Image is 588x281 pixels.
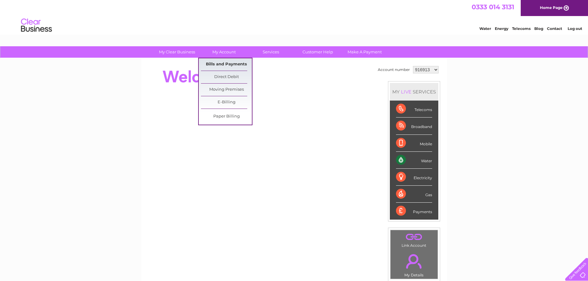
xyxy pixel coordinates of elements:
[21,16,52,35] img: logo.png
[201,84,252,96] a: Moving Premises
[495,26,508,31] a: Energy
[472,3,514,11] a: 0333 014 3131
[292,46,343,58] a: Customer Help
[396,186,432,203] div: Gas
[148,3,440,30] div: Clear Business is a trading name of Verastar Limited (registered in [GEOGRAPHIC_DATA] No. 3667643...
[390,249,438,279] td: My Details
[392,250,436,272] a: .
[376,64,411,75] td: Account number
[512,26,531,31] a: Telecoms
[396,169,432,186] div: Electricity
[396,135,432,152] div: Mobile
[201,58,252,71] a: Bills and Payments
[201,96,252,109] a: E-Billing
[547,26,562,31] a: Contact
[198,46,249,58] a: My Account
[396,101,432,118] div: Telecoms
[400,89,413,95] div: LIVE
[396,203,432,219] div: Payments
[152,46,202,58] a: My Clear Business
[479,26,491,31] a: Water
[534,26,543,31] a: Blog
[201,110,252,123] a: Paper Billing
[396,152,432,169] div: Water
[392,232,436,242] a: .
[245,46,296,58] a: Services
[339,46,390,58] a: Make A Payment
[396,118,432,134] div: Broadband
[201,71,252,83] a: Direct Debit
[390,83,438,101] div: MY SERVICES
[390,230,438,249] td: Link Account
[568,26,582,31] a: Log out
